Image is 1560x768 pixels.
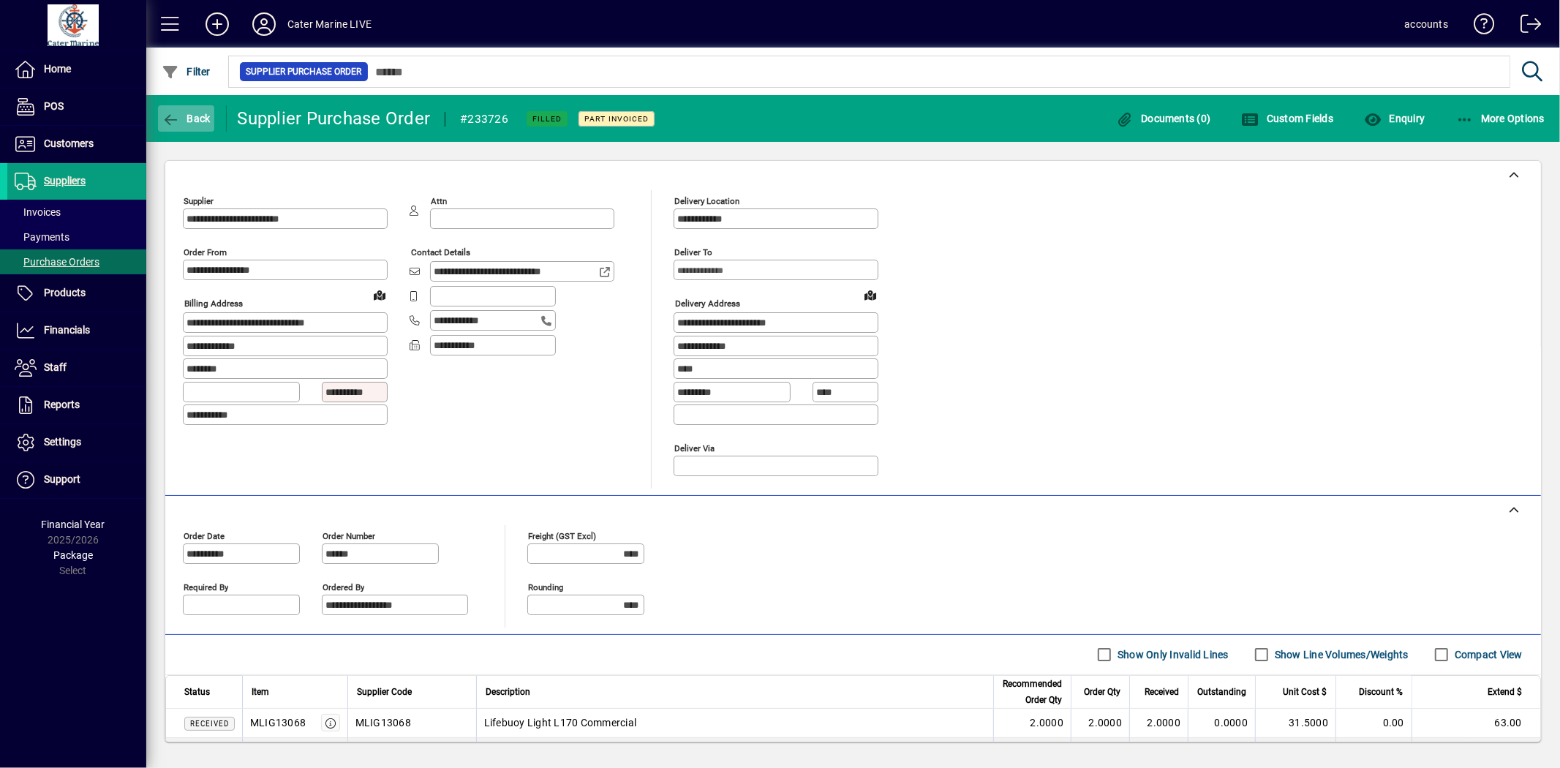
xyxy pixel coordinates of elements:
[7,126,146,162] a: Customers
[252,684,269,700] span: Item
[241,11,287,37] button: Profile
[44,287,86,298] span: Products
[184,684,210,700] span: Status
[1255,709,1335,738] td: 31.5000
[347,738,476,767] td: MLIG13070
[460,108,508,131] div: #233726
[15,206,61,218] span: Invoices
[7,387,146,423] a: Reports
[44,100,64,112] span: POS
[7,350,146,386] a: Staff
[859,283,882,306] a: View on map
[1084,684,1120,700] span: Order Qty
[674,196,739,206] mat-label: Delivery Location
[431,196,447,206] mat-label: Attn
[1145,684,1179,700] span: Received
[1463,3,1495,50] a: Knowledge Base
[1412,709,1540,738] td: 63.00
[7,424,146,461] a: Settings
[1456,113,1545,124] span: More Options
[1488,684,1522,700] span: Extend $
[1359,684,1403,700] span: Discount %
[146,105,227,132] app-page-header-button: Back
[184,247,227,257] mat-label: Order from
[1197,684,1246,700] span: Outstanding
[42,519,105,530] span: Financial Year
[7,200,146,225] a: Invoices
[1364,113,1425,124] span: Enquiry
[1255,738,1335,767] td: 31.5000
[1116,113,1211,124] span: Documents (0)
[194,11,241,37] button: Add
[323,581,364,592] mat-label: Ordered by
[44,399,80,410] span: Reports
[238,107,431,130] div: Supplier Purchase Order
[1242,113,1334,124] span: Custom Fields
[44,324,90,336] span: Financials
[1112,105,1215,132] button: Documents (0)
[1335,738,1412,767] td: 0.00
[184,196,214,206] mat-label: Supplier
[323,530,375,541] mat-label: Order number
[7,225,146,249] a: Payments
[1071,709,1129,738] td: 2.0000
[7,312,146,349] a: Financials
[528,530,596,541] mat-label: Freight (GST excl)
[1238,105,1338,132] button: Custom Fields
[7,462,146,498] a: Support
[1452,647,1523,662] label: Compact View
[246,64,362,79] span: Supplier Purchase Order
[1360,105,1428,132] button: Enquiry
[993,709,1071,738] td: 2.0000
[674,443,715,453] mat-label: Deliver via
[1129,709,1188,738] td: 2.0000
[368,283,391,306] a: View on map
[486,684,530,700] span: Description
[7,51,146,88] a: Home
[584,114,649,124] span: Part Invoiced
[1188,738,1255,767] td: 0.0000
[1188,709,1255,738] td: 0.0000
[158,59,214,85] button: Filter
[1335,709,1412,738] td: 0.00
[7,89,146,125] a: POS
[162,113,211,124] span: Back
[184,581,228,592] mat-label: Required by
[15,256,99,268] span: Purchase Orders
[1405,12,1448,36] div: accounts
[993,738,1071,767] td: 2.0000
[44,361,67,373] span: Staff
[1510,3,1542,50] a: Logout
[7,249,146,274] a: Purchase Orders
[15,231,69,243] span: Payments
[1115,647,1229,662] label: Show Only Invalid Lines
[250,715,306,730] div: MLIG13068
[44,63,71,75] span: Home
[162,66,211,78] span: Filter
[1412,738,1540,767] td: 63.00
[528,581,563,592] mat-label: Rounding
[1003,676,1062,708] span: Recommended Order Qty
[190,720,229,728] span: Received
[1272,647,1409,662] label: Show Line Volumes/Weights
[7,275,146,312] a: Products
[44,138,94,149] span: Customers
[1129,738,1188,767] td: 2.0000
[1071,738,1129,767] td: 2.0000
[347,709,476,738] td: MLIG13068
[44,436,81,448] span: Settings
[532,114,562,124] span: Filled
[1283,684,1327,700] span: Unit Cost $
[287,12,372,36] div: Cater Marine LIVE
[1452,105,1549,132] button: More Options
[674,247,712,257] mat-label: Deliver To
[357,684,412,700] span: Supplier Code
[44,473,80,485] span: Support
[484,715,637,730] span: Lifebuoy Light L170 Commercial
[184,530,225,541] mat-label: Order date
[158,105,214,132] button: Back
[53,549,93,561] span: Package
[44,175,86,187] span: Suppliers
